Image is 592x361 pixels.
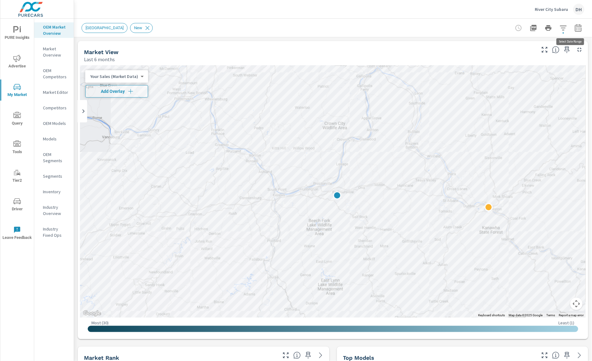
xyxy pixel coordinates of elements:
[34,66,74,81] div: OEM Competitors
[34,203,74,218] div: Industry Overview
[43,46,69,58] p: Market Overview
[562,45,572,55] span: Save this to your personalized report
[2,55,32,70] span: Advertise
[43,24,69,36] p: OEM Market Overview
[84,49,119,55] h5: Market View
[34,22,74,38] div: OEM Market Overview
[34,119,74,128] div: OEM Models
[43,151,69,164] p: OEM Segments
[82,25,127,30] span: [GEOGRAPHIC_DATA]
[535,7,568,12] p: River City Subaru
[559,320,575,326] p: Least ( 1 )
[0,19,34,247] div: nav menu
[84,354,119,361] h5: Market Rank
[90,74,138,79] p: Your Sales (Market Data)
[43,189,69,195] p: Inventory
[43,89,69,95] p: Market Editor
[540,45,550,55] button: Make Fullscreen
[82,309,102,318] img: Google
[2,83,32,98] span: My Market
[34,44,74,60] div: Market Overview
[34,134,74,144] div: Models
[562,350,572,360] span: Save this to your personalized report
[575,350,585,360] a: See more details in report
[570,298,583,310] button: Map camera controls
[316,350,326,360] a: See more details in report
[34,171,74,181] div: Segments
[88,88,145,94] span: Add Overlay
[281,350,291,360] button: Make Fullscreen
[130,25,146,30] span: New
[43,120,69,126] p: OEM Models
[43,136,69,142] p: Models
[43,226,69,238] p: Industry Fixed Ops
[34,103,74,112] div: Competitors
[343,354,375,361] h5: Top Models
[573,4,585,15] div: DH
[2,169,32,184] span: Tier2
[85,85,148,98] button: Add Overlay
[2,140,32,156] span: Tools
[43,67,69,80] p: OEM Competitors
[478,313,505,318] button: Keyboard shortcuts
[34,150,74,165] div: OEM Segments
[293,352,301,359] span: Market Rank shows you how you rank, in terms of sales, to other dealerships in your market. “Mark...
[552,46,560,53] span: Find the biggest opportunities in your market for your inventory. Understand by postal code where...
[547,313,555,317] a: Terms (opens in new tab)
[84,56,115,63] p: Last 6 months
[130,23,153,33] div: New
[2,26,32,41] span: PURE Insights
[82,309,102,318] a: Open this area in Google Maps (opens a new window)
[509,313,543,317] span: Map data ©2025 Google
[552,352,560,359] span: Find the biggest opportunities within your model lineup nationwide. [Source: Market registration ...
[34,187,74,196] div: Inventory
[2,112,32,127] span: Query
[34,88,74,97] div: Market Editor
[43,204,69,217] p: Industry Overview
[559,313,584,317] a: Report a map error
[85,74,143,80] div: Your Sales (Market Data)
[43,105,69,111] p: Competitors
[34,224,74,240] div: Industry Fixed Ops
[303,350,313,360] span: Save this to your personalized report
[2,198,32,213] span: Driver
[2,226,32,241] span: Leave Feedback
[540,350,550,360] button: Make Fullscreen
[527,22,540,34] button: "Export Report to PDF"
[91,320,109,326] p: Most ( 30 )
[43,173,69,179] p: Segments
[575,45,585,55] button: Minimize Widget
[557,22,570,34] button: Apply Filters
